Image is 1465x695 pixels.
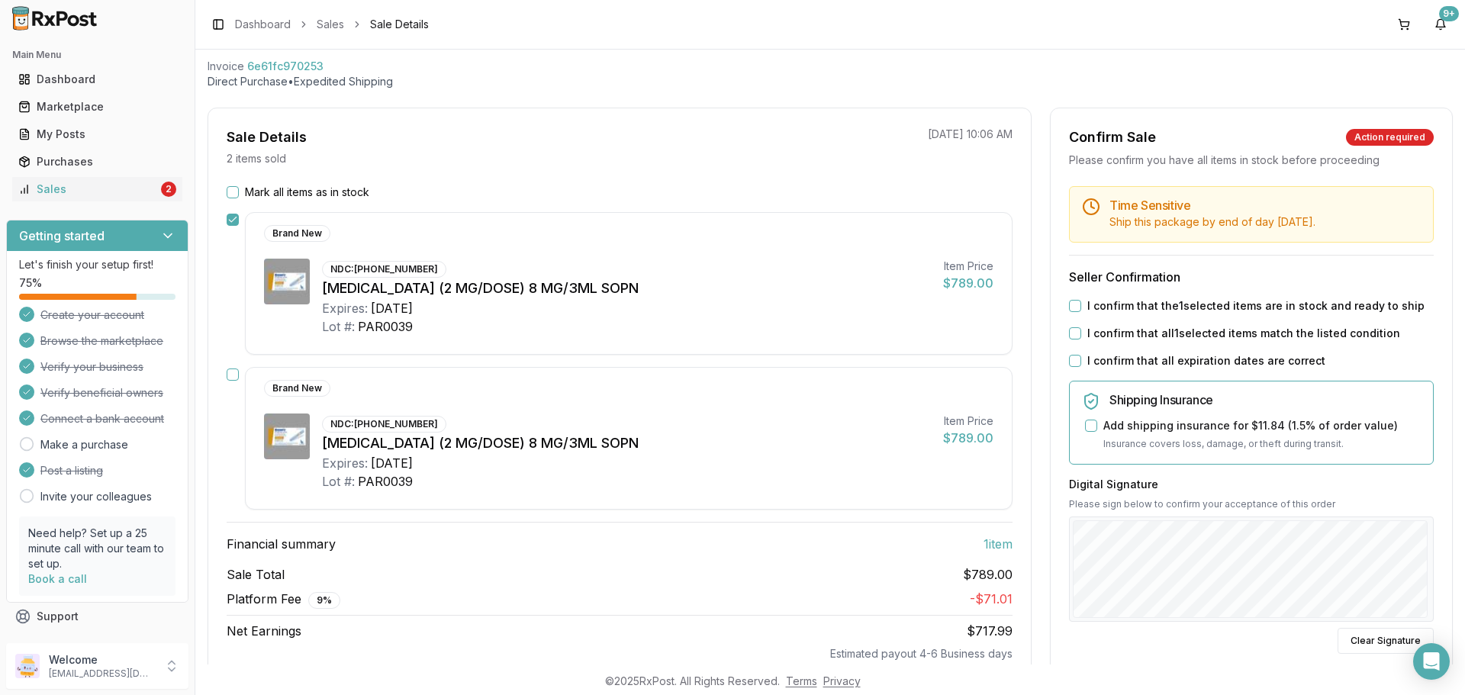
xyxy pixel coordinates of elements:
[18,182,158,197] div: Sales
[227,565,285,584] span: Sale Total
[227,590,340,609] span: Platform Fee
[227,622,301,640] span: Net Earnings
[49,652,155,668] p: Welcome
[1109,199,1421,211] h5: Time Sensitive
[40,489,152,504] a: Invite your colleagues
[227,535,336,553] span: Financial summary
[18,99,176,114] div: Marketplace
[235,17,429,32] nav: breadcrumb
[943,413,993,429] div: Item Price
[40,437,128,452] a: Make a purchase
[322,278,931,299] div: [MEDICAL_DATA] (2 MG/DOSE) 8 MG/3ML SOPN
[40,307,144,323] span: Create your account
[6,95,188,119] button: Marketplace
[322,299,368,317] div: Expires:
[1087,326,1400,341] label: I confirm that all 1 selected items match the listed condition
[264,380,330,397] div: Brand New
[227,151,286,166] p: 2 items sold
[6,603,188,630] button: Support
[15,654,40,678] img: User avatar
[227,127,307,148] div: Sale Details
[227,646,1013,661] div: Estimated payout 4-6 Business days
[308,592,340,609] div: 9 %
[943,259,993,274] div: Item Price
[40,359,143,375] span: Verify your business
[1109,394,1421,406] h5: Shipping Insurance
[358,472,413,491] div: PAR0039
[1109,215,1315,228] span: Ship this package by end of day [DATE] .
[6,177,188,201] button: Sales2
[264,413,310,459] img: Ozempic (2 MG/DOSE) 8 MG/3ML SOPN
[12,175,182,203] a: Sales2
[18,127,176,142] div: My Posts
[322,317,355,336] div: Lot #:
[1069,127,1156,148] div: Confirm Sale
[235,17,291,32] a: Dashboard
[28,572,87,585] a: Book a call
[984,535,1013,553] span: 1 item
[18,72,176,87] div: Dashboard
[1428,12,1453,37] button: 9+
[19,227,105,245] h3: Getting started
[371,454,413,472] div: [DATE]
[317,17,344,32] a: Sales
[322,261,446,278] div: NDC: [PHONE_NUMBER]
[18,154,176,169] div: Purchases
[12,121,182,148] a: My Posts
[963,565,1013,584] span: $789.00
[786,674,817,687] a: Terms
[12,148,182,175] a: Purchases
[40,463,103,478] span: Post a listing
[19,275,42,291] span: 75 %
[943,274,993,292] div: $789.00
[12,93,182,121] a: Marketplace
[943,429,993,447] div: $789.00
[1413,643,1450,680] div: Open Intercom Messenger
[161,182,176,197] div: 2
[322,433,931,454] div: [MEDICAL_DATA] (2 MG/DOSE) 8 MG/3ML SOPN
[40,333,163,349] span: Browse the marketplace
[12,66,182,93] a: Dashboard
[1069,477,1434,492] h3: Digital Signature
[208,74,1453,89] p: Direct Purchase • Expedited Shipping
[823,674,861,687] a: Privacy
[208,59,244,74] div: Invoice
[928,127,1013,142] p: [DATE] 10:06 AM
[1103,436,1421,452] p: Insurance covers loss, damage, or theft during transit.
[6,67,188,92] button: Dashboard
[322,416,446,433] div: NDC: [PHONE_NUMBER]
[322,454,368,472] div: Expires:
[247,59,324,74] span: 6e61fc970253
[264,259,310,304] img: Ozempic (2 MG/DOSE) 8 MG/3ML SOPN
[370,17,429,32] span: Sale Details
[264,225,330,242] div: Brand New
[1087,353,1325,368] label: I confirm that all expiration dates are correct
[6,630,188,658] button: Feedback
[1069,153,1434,168] div: Please confirm you have all items in stock before proceeding
[12,49,182,61] h2: Main Menu
[1346,129,1434,146] div: Action required
[358,317,413,336] div: PAR0039
[1069,268,1434,286] h3: Seller Confirmation
[322,472,355,491] div: Lot #:
[1087,298,1425,314] label: I confirm that the 1 selected items are in stock and ready to ship
[371,299,413,317] div: [DATE]
[1338,628,1434,654] button: Clear Signature
[37,636,89,652] span: Feedback
[1439,6,1459,21] div: 9+
[28,526,166,571] p: Need help? Set up a 25 minute call with our team to set up.
[6,150,188,174] button: Purchases
[1103,418,1398,433] label: Add shipping insurance for $11.84 ( 1.5 % of order value)
[49,668,155,680] p: [EMAIL_ADDRESS][DOMAIN_NAME]
[6,6,104,31] img: RxPost Logo
[967,623,1013,639] span: $717.99
[1069,498,1434,510] p: Please sign below to confirm your acceptance of this order
[970,591,1013,607] span: - $71.01
[245,185,369,200] label: Mark all items as in stock
[40,411,164,426] span: Connect a bank account
[6,122,188,146] button: My Posts
[40,385,163,401] span: Verify beneficial owners
[19,257,175,272] p: Let's finish your setup first!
